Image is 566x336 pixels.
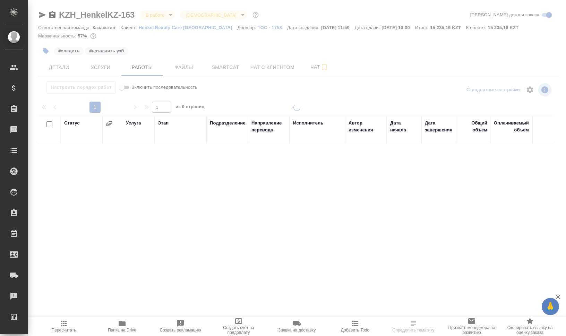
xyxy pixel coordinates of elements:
[251,120,286,133] div: Направление перевода
[460,120,487,133] div: Общий объем
[126,120,141,127] div: Услуга
[293,120,324,127] div: Исполнитель
[106,120,113,127] button: Сгруппировать
[542,298,559,315] button: 🙏
[210,120,246,127] div: Подразделение
[494,120,529,133] div: Оплачиваемый объем
[64,120,80,127] div: Статус
[349,120,383,133] div: Автор изменения
[425,120,453,133] div: Дата завершения
[544,299,556,314] span: 🙏
[390,120,418,133] div: Дата начала
[158,120,169,127] div: Этап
